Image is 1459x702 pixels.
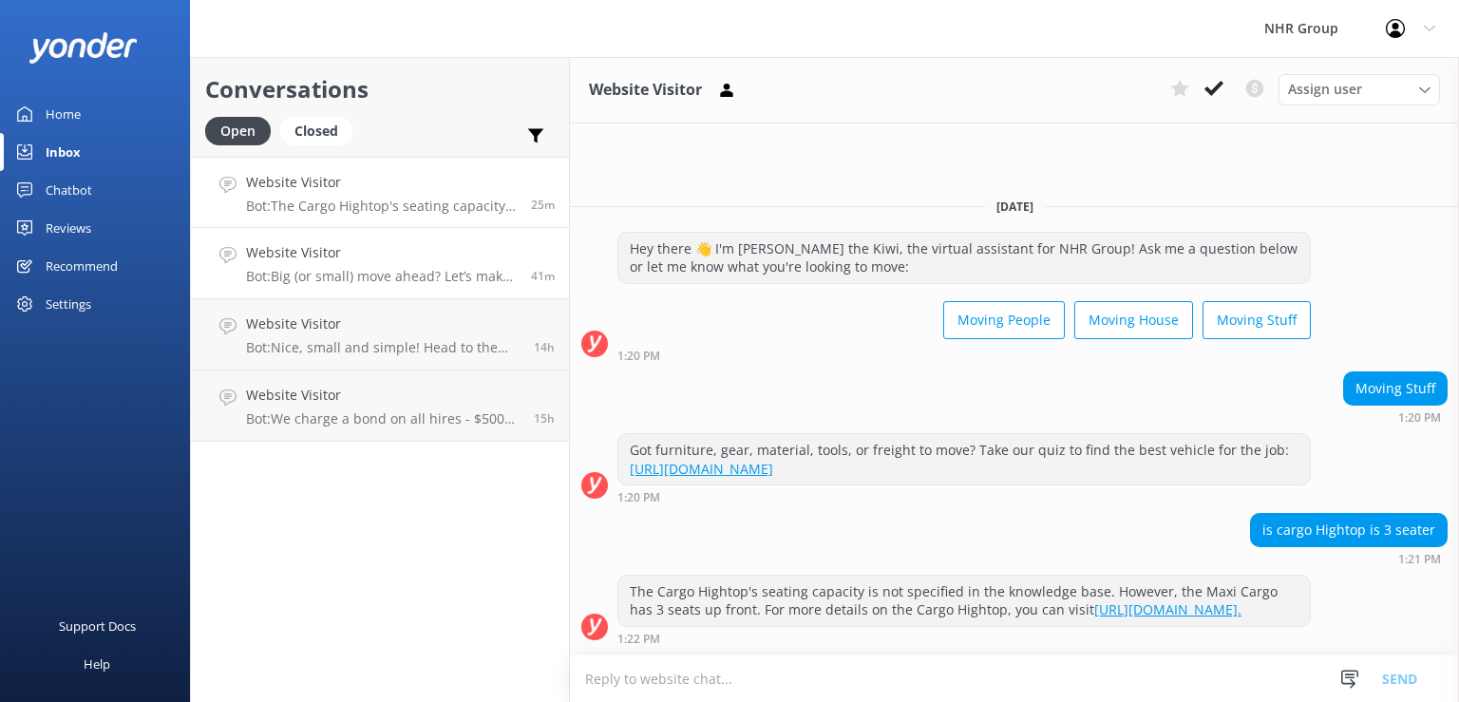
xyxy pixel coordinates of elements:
a: [URL][DOMAIN_NAME] [630,460,773,478]
a: Closed [280,120,362,141]
div: Chatbot [46,171,92,209]
span: [DATE] [985,199,1045,215]
img: yonder-white-logo.png [28,32,138,64]
h4: Website Visitor [246,242,517,263]
a: Open [205,120,280,141]
div: Assign User [1279,74,1440,104]
p: Bot: Nice, small and simple! Head to the quiz to see what will suit you best, if you require furt... [246,339,520,356]
div: Recommend [46,247,118,285]
div: Got furniture, gear, material, tools, or freight to move? Take our quiz to find the best vehicle ... [618,434,1310,484]
span: Sep 17 2025 10:43pm (UTC +12:00) Pacific/Auckland [534,410,555,427]
span: Sep 17 2025 11:16pm (UTC +12:00) Pacific/Auckland [534,339,555,355]
a: Website VisitorBot:Nice, small and simple! Head to the quiz to see what will suit you best, if yo... [191,299,569,370]
div: Home [46,95,81,133]
p: Bot: We charge a bond on all hires - $500 for vehicles and $200 for trailers. This is required at... [246,410,520,427]
p: Bot: The Cargo Hightop's seating capacity is not specified in the knowledge base. However, the Ma... [246,198,517,215]
span: Assign user [1288,79,1362,100]
div: is cargo Hightop is 3 seater [1251,514,1447,546]
a: Website VisitorBot:The Cargo Hightop's seating capacity is not specified in the knowledge base. H... [191,157,569,228]
div: Closed [280,117,352,145]
strong: 1:20 PM [617,492,660,503]
div: Open [205,117,271,145]
h3: Website Visitor [589,78,702,103]
div: Sep 18 2025 01:20pm (UTC +12:00) Pacific/Auckland [617,490,1311,503]
div: The Cargo Hightop's seating capacity is not specified in the knowledge base. However, the Maxi Ca... [618,576,1310,626]
span: Sep 18 2025 01:21pm (UTC +12:00) Pacific/Auckland [531,197,555,213]
div: Support Docs [59,607,136,645]
strong: 1:22 PM [617,634,660,645]
div: Sep 18 2025 01:22pm (UTC +12:00) Pacific/Auckland [617,632,1311,645]
div: Reviews [46,209,91,247]
strong: 1:20 PM [1398,412,1441,424]
h2: Conversations [205,71,555,107]
div: Sep 18 2025 01:21pm (UTC +12:00) Pacific/Auckland [1250,552,1448,565]
strong: 1:20 PM [617,351,660,362]
div: Hey there 👋 I'm [PERSON_NAME] the Kiwi, the virtual assistant for NHR Group! Ask me a question be... [618,233,1310,283]
button: Moving House [1074,301,1193,339]
a: Website VisitorBot:Big (or small) move ahead? Let’s make sure you’ve got the right wheels. Take o... [191,228,569,299]
span: Sep 18 2025 01:06pm (UTC +12:00) Pacific/Auckland [531,268,555,284]
div: Sep 18 2025 01:20pm (UTC +12:00) Pacific/Auckland [617,349,1311,362]
h4: Website Visitor [246,385,520,406]
a: [URL][DOMAIN_NAME]. [1094,600,1241,618]
div: Settings [46,285,91,323]
div: Help [84,645,110,683]
div: Inbox [46,133,81,171]
h4: Website Visitor [246,313,520,334]
h4: Website Visitor [246,172,517,193]
button: Moving Stuff [1203,301,1311,339]
p: Bot: Big (or small) move ahead? Let’s make sure you’ve got the right wheels. Take our quick quiz ... [246,268,517,285]
div: Sep 18 2025 01:20pm (UTC +12:00) Pacific/Auckland [1343,410,1448,424]
a: Website VisitorBot:We charge a bond on all hires - $500 for vehicles and $200 for trailers. This ... [191,370,569,442]
button: Moving People [943,301,1065,339]
div: Moving Stuff [1344,372,1447,405]
strong: 1:21 PM [1398,554,1441,565]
